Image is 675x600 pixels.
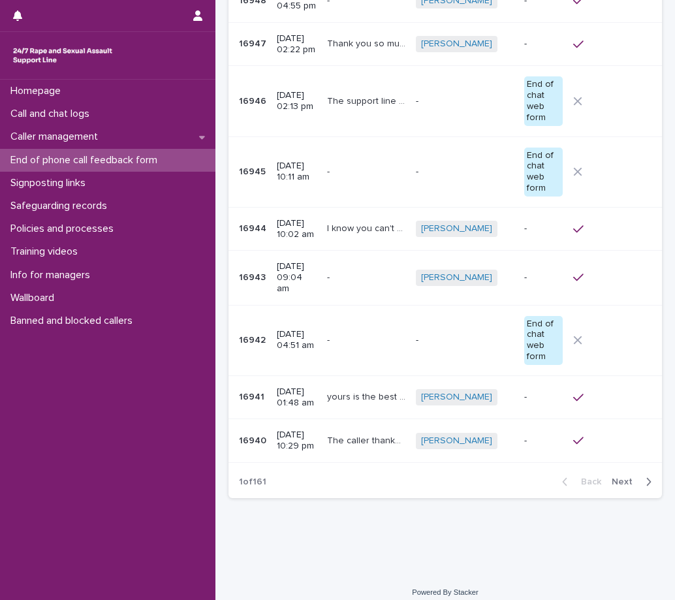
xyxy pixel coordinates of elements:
[228,66,662,136] tr: 1694616946 [DATE] 02:13 pmThe support line worker I talked to [DATE] was very understanding and e...
[277,90,317,112] p: [DATE] 02:13 pm
[228,136,662,207] tr: 1694516945 [DATE] 10:11 am-- -End of chat web form
[10,42,115,69] img: rhQMoQhaT3yELyF149Cw
[606,476,662,488] button: Next
[277,387,317,409] p: [DATE] 01:48 am
[5,108,100,120] p: Call and chat logs
[524,272,563,283] p: -
[524,392,563,403] p: -
[228,305,662,375] tr: 1694216942 [DATE] 04:51 am-- -End of chat web form
[277,261,317,294] p: [DATE] 09:04 am
[228,22,662,66] tr: 1694716947 [DATE] 02:22 pmThank you so much, I feel much betterThank you so much, I feel much bet...
[524,223,563,234] p: -
[524,148,563,197] div: End of chat web form
[228,375,662,419] tr: 1694116941 [DATE] 01:48 amyours is the best number and it's 24 hr so it's good when you can't sle...
[524,39,563,50] p: -
[327,389,408,403] p: yours is the best number and it's 24 hr so it's good when you can't sleep, just talking about it ...
[228,466,277,498] p: 1 of 161
[421,272,492,283] a: [PERSON_NAME]
[5,315,143,327] p: Banned and blocked callers
[524,316,563,365] div: End of chat web form
[5,200,118,212] p: Safeguarding records
[5,154,168,166] p: End of phone call feedback form
[277,430,317,452] p: [DATE] 10:29 pm
[573,477,601,486] span: Back
[239,433,269,447] p: 16940
[416,96,514,107] p: -
[228,207,662,251] tr: 1694416944 [DATE] 10:02 amI know you can't help with practical issues but thank you for listening...
[327,164,332,178] p: -
[421,392,492,403] a: [PERSON_NAME]
[5,292,65,304] p: Wallboard
[524,76,563,125] div: End of chat web form
[327,221,408,234] p: I know you can't help with practical issues but thank you for listening
[239,164,268,178] p: 16945
[239,36,269,50] p: 16947
[239,389,267,403] p: 16941
[5,177,96,189] p: Signposting links
[421,223,492,234] a: [PERSON_NAME]
[327,332,332,346] p: -
[612,477,640,486] span: Next
[416,335,514,346] p: -
[552,476,606,488] button: Back
[239,221,269,234] p: 16944
[5,245,88,258] p: Training videos
[277,218,317,240] p: [DATE] 10:02 am
[524,435,563,447] p: -
[239,93,269,107] p: 16946
[239,270,268,283] p: 16943
[5,131,108,143] p: Caller management
[277,329,317,351] p: [DATE] 04:51 am
[416,166,514,178] p: -
[228,251,662,305] tr: 1694316943 [DATE] 09:04 am-- [PERSON_NAME] -
[412,588,478,596] a: Powered By Stacker
[5,269,101,281] p: Info for managers
[277,33,317,55] p: [DATE] 02:22 pm
[5,223,124,235] p: Policies and processes
[5,85,71,97] p: Homepage
[327,93,408,107] p: The support line worker I talked to today was very understanding and empathetic to me and I reall...
[228,419,662,463] tr: 1694016940 [DATE] 10:29 pmThe caller thanked the SLW for "kindness and patience" shown [DATE] and...
[421,435,492,447] a: [PERSON_NAME]
[421,39,492,50] a: [PERSON_NAME]
[327,270,332,283] p: -
[277,161,317,183] p: [DATE] 10:11 am
[327,433,408,447] p: The caller thanked the SLW for "kindness and patience" shown today and said the call has changed ...
[327,36,408,50] p: Thank you so much, I feel much better
[239,332,268,346] p: 16942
